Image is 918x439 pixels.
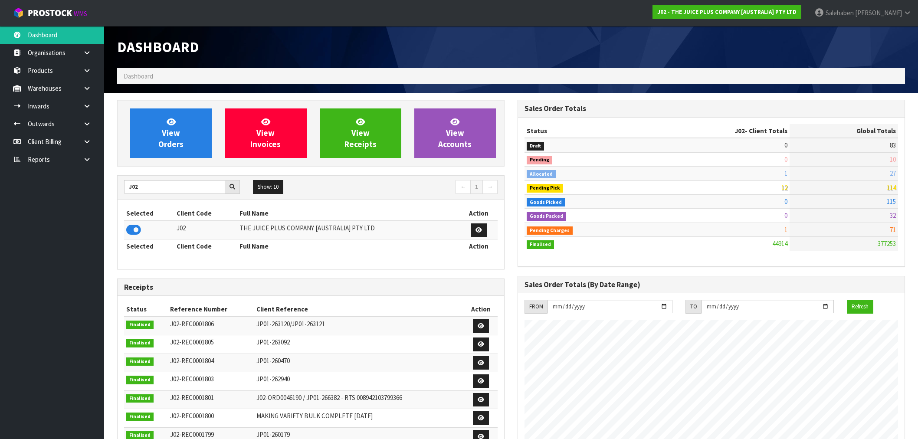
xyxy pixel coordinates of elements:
[456,180,471,194] a: ←
[320,108,401,158] a: ViewReceipts
[126,339,154,347] span: Finalised
[772,239,787,248] span: 44914
[256,320,325,328] span: JP01-263120/JP01-263121
[317,180,498,195] nav: Page navigation
[126,376,154,384] span: Finalised
[527,198,565,207] span: Goods Picked
[250,117,281,149] span: View Invoices
[74,10,87,18] small: WMS
[890,155,896,164] span: 10
[170,412,214,420] span: J02-REC0001800
[527,240,554,249] span: Finalised
[459,206,498,220] th: Action
[344,117,377,149] span: View Receipts
[652,5,801,19] a: J02 - THE JUICE PLUS COMPANY [AUSTRALIA] PTY LTD
[890,226,896,234] span: 71
[887,197,896,206] span: 115
[847,300,873,314] button: Refresh
[126,394,154,403] span: Finalised
[784,155,787,164] span: 0
[256,412,373,420] span: MAKING VARIETY BULK COMPLETE [DATE]
[855,9,902,17] span: [PERSON_NAME]
[784,141,787,149] span: 0
[126,321,154,329] span: Finalised
[470,180,483,194] a: 1
[527,226,573,235] span: Pending Charges
[256,357,290,365] span: JP01-260470
[826,9,854,17] span: Salehaben
[256,393,402,402] span: J02-ORD0046190 / JP01-266382 - RTS 008942103799366
[482,180,498,194] a: →
[657,8,797,16] strong: J02 - THE JUICE PLUS COMPANY [AUSTRALIA] PTY LTD
[225,108,306,158] a: ViewInvoices
[124,206,174,220] th: Selected
[237,206,459,220] th: Full Name
[685,300,702,314] div: TO
[126,357,154,366] span: Finalised
[790,124,898,138] th: Global Totals
[124,180,225,193] input: Search clients
[256,338,290,346] span: JP01-263092
[438,117,472,149] span: View Accounts
[124,239,174,253] th: Selected
[784,169,787,177] span: 1
[649,124,790,138] th: - Client Totals
[237,221,459,239] td: THE JUICE PLUS COMPANY [AUSTRALIA] PTY LTD
[174,221,237,239] td: J02
[170,393,214,402] span: J02-REC0001801
[527,170,556,179] span: Allocated
[174,239,237,253] th: Client Code
[174,206,237,220] th: Client Code
[525,281,898,289] h3: Sales Order Totals (By Date Range)
[124,72,153,80] span: Dashboard
[256,375,290,383] span: JP01-262940
[168,302,254,316] th: Reference Number
[890,169,896,177] span: 27
[525,124,649,138] th: Status
[170,375,214,383] span: J02-REC0001803
[781,183,787,192] span: 12
[878,239,896,248] span: 377253
[525,105,898,113] h3: Sales Order Totals
[464,302,498,316] th: Action
[784,197,787,206] span: 0
[170,357,214,365] span: J02-REC0001804
[117,38,199,56] span: Dashboard
[254,302,464,316] th: Client Reference
[13,7,24,18] img: cube-alt.png
[253,180,283,194] button: Show: 10
[784,226,787,234] span: 1
[527,212,566,221] span: Goods Packed
[170,320,214,328] span: J02-REC0001806
[237,239,459,253] th: Full Name
[256,430,290,439] span: JP01-260179
[28,7,72,19] span: ProStock
[170,338,214,346] span: J02-REC0001805
[414,108,496,158] a: ViewAccounts
[784,211,787,219] span: 0
[124,302,168,316] th: Status
[527,156,552,164] span: Pending
[735,127,745,135] span: J02
[525,300,548,314] div: FROM
[890,141,896,149] span: 83
[527,142,544,151] span: Draft
[126,413,154,421] span: Finalised
[459,239,498,253] th: Action
[527,184,563,193] span: Pending Pick
[130,108,212,158] a: ViewOrders
[887,183,896,192] span: 114
[890,211,896,219] span: 32
[124,283,498,292] h3: Receipts
[158,117,184,149] span: View Orders
[170,430,214,439] span: J02-REC0001799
